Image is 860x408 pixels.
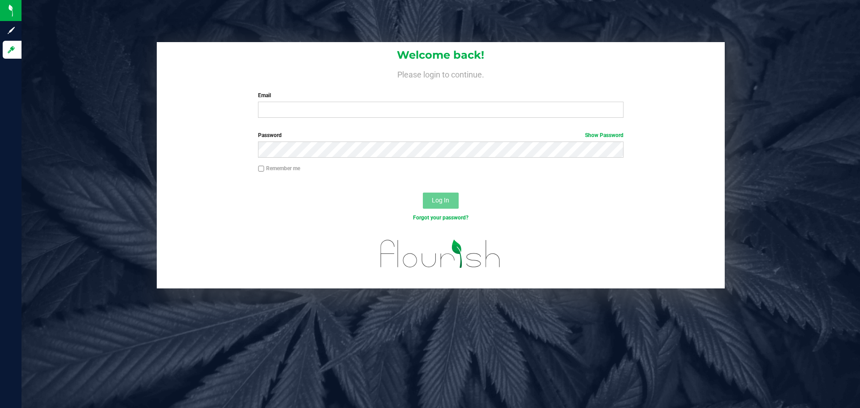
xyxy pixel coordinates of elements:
[258,132,282,138] span: Password
[7,26,16,35] inline-svg: Sign up
[157,68,725,79] h4: Please login to continue.
[258,166,264,172] input: Remember me
[370,231,512,277] img: flourish_logo.svg
[413,215,469,221] a: Forgot your password?
[423,193,459,209] button: Log In
[7,45,16,54] inline-svg: Log in
[585,132,623,138] a: Show Password
[157,49,725,61] h1: Welcome back!
[432,197,449,204] span: Log In
[258,91,623,99] label: Email
[258,164,300,172] label: Remember me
